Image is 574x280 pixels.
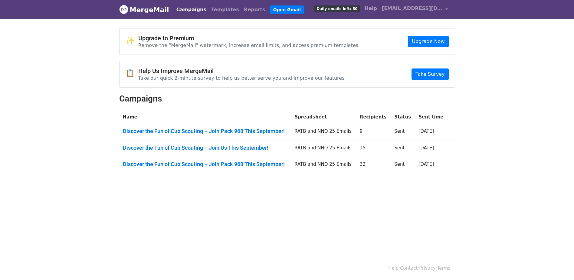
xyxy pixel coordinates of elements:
td: RATB and NNO 25 Emails [291,124,356,141]
a: Campaigns [174,4,209,16]
td: RATB and NNO 25 Emails [291,141,356,157]
td: Sent [391,141,415,157]
td: Sent [391,157,415,174]
a: Daily emails left: 50 [312,2,362,15]
a: Templates [209,4,241,16]
a: MergeMail [119,3,169,16]
td: RATB and NNO 25 Emails [291,157,356,174]
a: Help [388,265,399,271]
a: [EMAIL_ADDRESS][DOMAIN_NAME] [379,2,450,17]
p: Remove the "MergeMail" watermark, increase email limits, and access premium templates [138,42,359,48]
p: Take our quick 2-minute survey to help us better serve you and improve our features [138,75,345,81]
th: Recipients [356,110,391,124]
th: Name [119,110,291,124]
a: Discover the Fun of Cub Scouting – Join Pack 968 This September! [123,161,287,168]
a: Take Survey [412,68,448,80]
th: Sent time [415,110,448,124]
a: Contact [400,265,418,271]
a: Terms [437,265,450,271]
a: [DATE] [418,145,434,151]
a: Upgrade Now [408,36,448,47]
a: Help [362,2,379,15]
td: 32 [356,157,391,174]
span: [EMAIL_ADDRESS][DOMAIN_NAME] [382,5,442,12]
a: Open Gmail [270,5,304,14]
td: Sent [391,124,415,141]
h4: Help Us Improve MergeMail [138,67,345,75]
a: [DATE] [418,162,434,167]
a: Discover the Fun of Cub Scouting – Join Pack 968 This September! [123,128,287,135]
td: 15 [356,141,391,157]
span: ✨ [126,36,138,45]
h2: Campaigns [119,94,455,104]
span: 📋 [126,69,138,78]
h4: Upgrade to Premium [138,35,359,42]
th: Spreadsheet [291,110,356,124]
th: Status [391,110,415,124]
a: Discover the Fun of Cub Scouting – Join Us This September! [123,145,287,151]
a: [DATE] [418,128,434,134]
span: Daily emails left: 50 [314,5,359,12]
td: 9 [356,124,391,141]
a: Privacy [419,265,435,271]
img: MergeMail logo [119,5,128,14]
a: Reports [241,4,268,16]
